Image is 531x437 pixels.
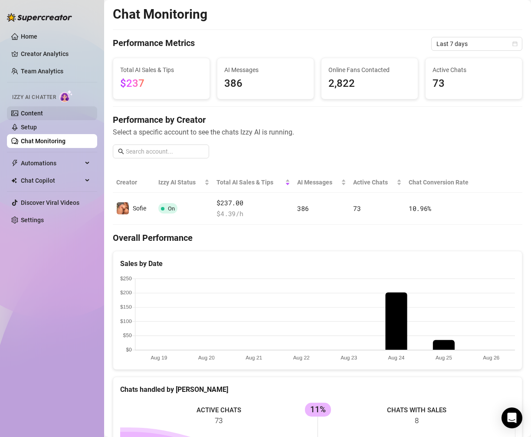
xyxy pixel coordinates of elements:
span: 10.96 % [409,204,431,213]
span: search [118,148,124,154]
img: AI Chatter [59,90,73,102]
img: Sofie [117,202,129,214]
th: Active Chats [350,172,405,193]
div: Open Intercom Messenger [501,407,522,428]
a: Creator Analytics [21,47,90,61]
span: 386 [297,204,308,213]
span: Total AI Sales & Tips [216,177,283,187]
span: Automations [21,156,82,170]
a: Team Analytics [21,68,63,75]
span: Active Chats [353,177,395,187]
span: Chat Copilot [21,174,82,187]
div: Sales by Date [120,258,515,269]
a: Content [21,110,43,117]
th: AI Messages [294,172,350,193]
th: Chat Conversion Rate [405,172,482,193]
span: Last 7 days [436,37,517,50]
span: 2,822 [328,76,411,92]
th: Creator [113,172,155,193]
h2: Chat Monitoring [113,6,207,23]
th: Izzy AI Status [155,172,213,193]
span: $237 [120,77,144,89]
span: AI Messages [224,65,307,75]
span: Total AI Sales & Tips [120,65,203,75]
div: Chats handled by [PERSON_NAME] [120,384,515,395]
a: Settings [21,217,44,223]
span: thunderbolt [11,160,18,167]
span: Izzy AI Status [158,177,203,187]
span: 386 [224,76,307,92]
span: Select a specific account to see the chats Izzy AI is running. [113,127,522,138]
img: Chat Copilot [11,177,17,184]
a: Discover Viral Videos [21,199,79,206]
h4: Performance Metrics [113,37,195,51]
span: calendar [512,41,518,46]
span: 73 [353,204,361,213]
span: Izzy AI Chatter [12,93,56,102]
h4: Overall Performance [113,232,522,244]
a: Setup [21,124,37,131]
h4: Performance by Creator [113,114,522,126]
img: logo-BBDzfeDw.svg [7,13,72,22]
span: $ 4.39 /h [216,209,290,219]
span: 73 [433,76,515,92]
span: AI Messages [297,177,339,187]
span: On [168,205,175,212]
span: Active Chats [433,65,515,75]
th: Total AI Sales & Tips [213,172,294,193]
span: $237.00 [216,198,290,208]
span: Sofie [133,205,146,212]
span: Online Fans Contacted [328,65,411,75]
a: Chat Monitoring [21,138,66,145]
a: Home [21,33,37,40]
input: Search account... [126,147,204,156]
